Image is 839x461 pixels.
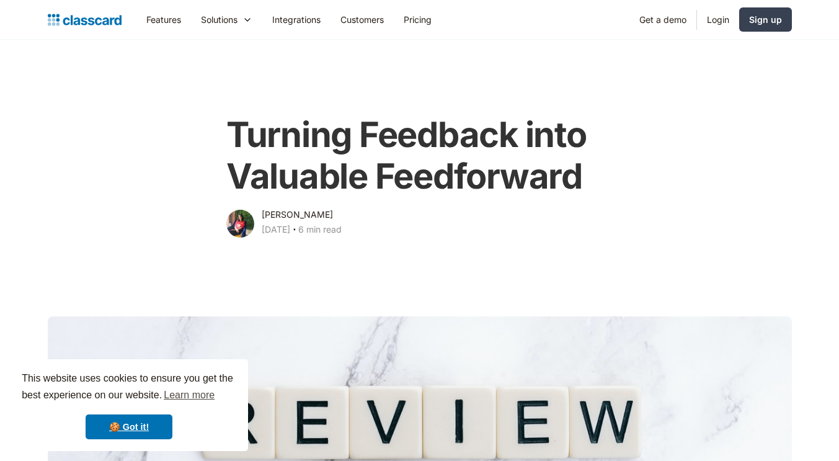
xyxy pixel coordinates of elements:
[162,386,216,405] a: learn more about cookies
[629,6,696,34] a: Get a demo
[191,6,262,34] div: Solutions
[226,114,613,197] h1: Turning Feedback into Valuable Feedforward
[739,7,792,32] a: Sign up
[86,414,172,439] a: dismiss cookie message
[136,6,191,34] a: Features
[331,6,394,34] a: Customers
[262,6,331,34] a: Integrations
[10,359,248,451] div: cookieconsent
[394,6,442,34] a: Pricing
[298,222,342,237] div: 6 min read
[749,13,782,26] div: Sign up
[262,207,333,222] div: [PERSON_NAME]
[262,222,290,237] div: [DATE]
[201,13,237,26] div: Solutions
[697,6,739,34] a: Login
[290,222,298,239] div: ‧
[48,11,122,29] a: home
[22,371,236,405] span: This website uses cookies to ensure you get the best experience on our website.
